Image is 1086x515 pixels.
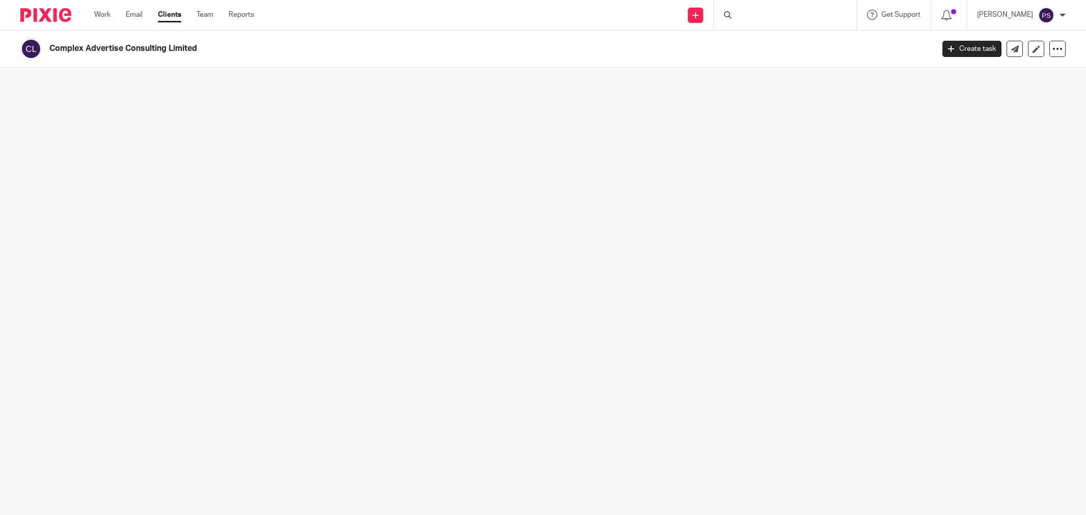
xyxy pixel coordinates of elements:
[20,38,42,60] img: svg%3E
[94,10,110,20] a: Work
[977,10,1033,20] p: [PERSON_NAME]
[49,43,751,54] h2: Complex Advertise Consulting Limited
[881,11,921,18] span: Get Support
[942,41,1001,57] a: Create task
[1038,7,1054,23] img: svg%3E
[20,8,71,22] img: Pixie
[229,10,254,20] a: Reports
[126,10,143,20] a: Email
[158,10,181,20] a: Clients
[197,10,213,20] a: Team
